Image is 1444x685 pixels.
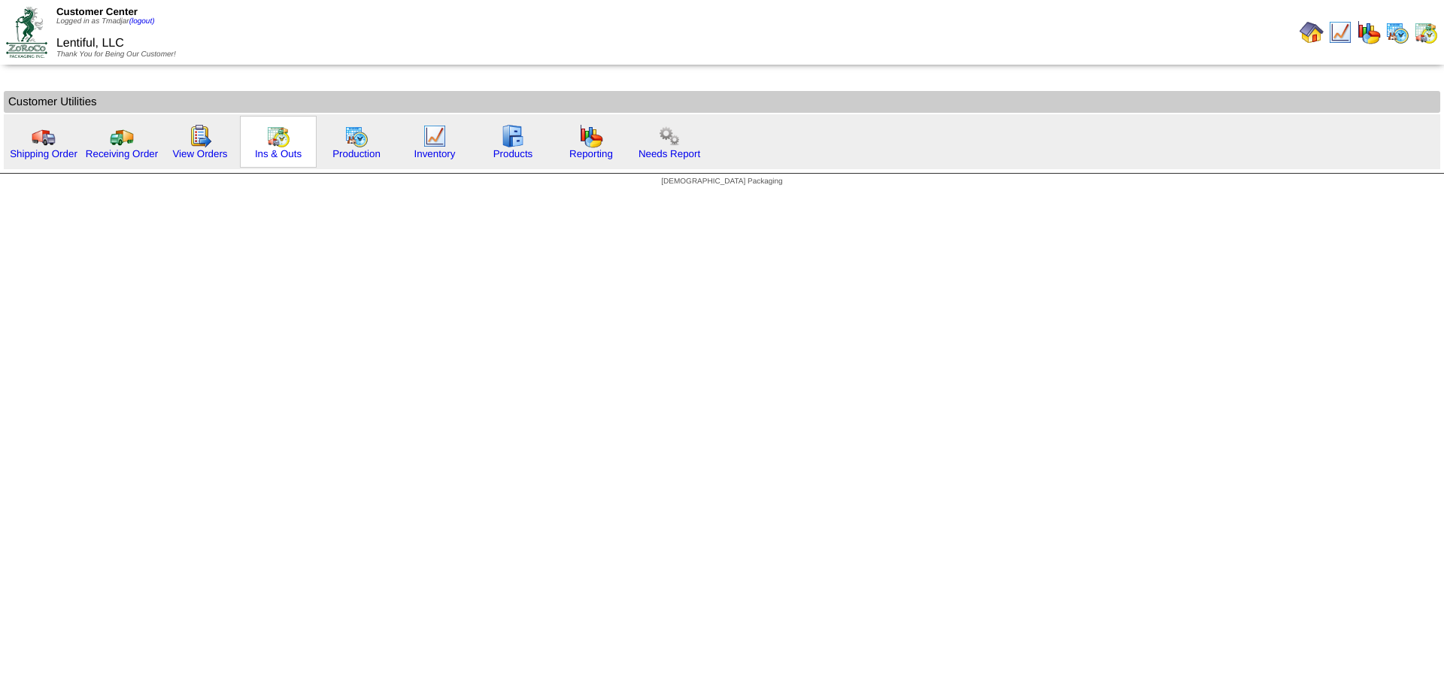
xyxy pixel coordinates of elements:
[1385,20,1409,44] img: calendarprod.gif
[56,17,155,26] span: Logged in as Tmadjar
[255,148,302,159] a: Ins & Outs
[266,124,290,148] img: calendarinout.gif
[110,124,134,148] img: truck2.gif
[86,148,158,159] a: Receiving Order
[1328,20,1352,44] img: line_graph.gif
[56,37,124,50] span: Lentiful, LLC
[344,124,369,148] img: calendarprod.gif
[657,124,681,148] img: workflow.png
[129,17,155,26] a: (logout)
[188,124,212,148] img: workorder.gif
[569,148,613,159] a: Reporting
[661,177,782,186] span: [DEMOGRAPHIC_DATA] Packaging
[56,6,138,17] span: Customer Center
[332,148,381,159] a: Production
[414,148,456,159] a: Inventory
[1357,20,1381,44] img: graph.gif
[6,7,47,57] img: ZoRoCo_Logo(Green%26Foil)%20jpg.webp
[1414,20,1438,44] img: calendarinout.gif
[579,124,603,148] img: graph.gif
[10,148,77,159] a: Shipping Order
[4,91,1440,113] td: Customer Utilities
[172,148,227,159] a: View Orders
[493,148,533,159] a: Products
[1300,20,1324,44] img: home.gif
[32,124,56,148] img: truck.gif
[501,124,525,148] img: cabinet.gif
[423,124,447,148] img: line_graph.gif
[56,50,176,59] span: Thank You for Being Our Customer!
[639,148,700,159] a: Needs Report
